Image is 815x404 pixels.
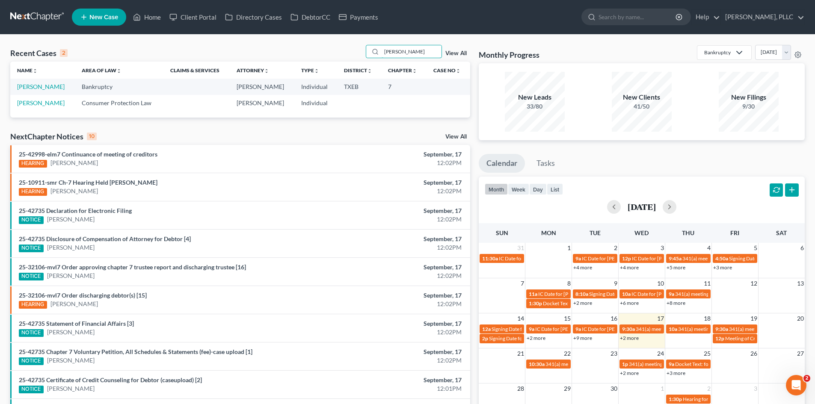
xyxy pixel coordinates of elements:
span: 12a [482,326,491,332]
span: Signing Date for [PERSON_NAME] [729,255,806,262]
div: Recent Cases [10,48,68,58]
h3: Monthly Progress [479,50,539,60]
a: Calendar [479,154,525,173]
div: 12:02PM [320,328,462,336]
a: [PERSON_NAME] [50,187,98,195]
div: September, 17 [320,150,462,159]
h2: [DATE] [628,202,656,211]
a: [PERSON_NAME] [47,328,95,336]
a: +2 more [620,335,639,341]
span: Fri [730,229,739,236]
a: Case Nounfold_more [433,67,461,74]
td: Individual [294,79,337,94]
span: 9a [575,255,581,262]
span: 26 [750,348,758,359]
span: 9:30a [622,326,635,332]
span: Sat [776,229,787,236]
span: 23 [610,348,618,359]
div: New Clients [612,92,672,102]
span: 11:30a [482,255,498,262]
div: September, 17 [320,206,462,215]
td: [PERSON_NAME] [230,95,294,111]
a: 25-42735 Disclosure of Compensation of Attorney for Debtor [4] [19,235,191,242]
span: 341(a) meeting for [PERSON_NAME] [636,326,718,332]
span: 19 [750,313,758,324]
a: 25-32106-mvl7 Order discharging debtor(s) [15] [19,292,147,299]
span: 12p [715,335,724,342]
span: 29 [563,383,572,394]
div: New Leads [505,92,565,102]
a: View All [445,134,467,140]
i: unfold_more [456,68,461,74]
a: +4 more [573,264,592,271]
div: HEARING [19,160,47,168]
span: 2p [482,335,488,342]
iframe: Intercom live chat [786,375,806,395]
span: 341(a) meeting for [629,361,670,367]
span: Wed [634,229,649,236]
div: 12:02PM [320,187,462,195]
span: 341(a) meeting for [PERSON_NAME] & [PERSON_NAME] [545,361,673,367]
i: unfold_more [116,68,122,74]
td: Individual [294,95,337,111]
span: Signing Date for [PERSON_NAME] & [PERSON_NAME] [492,326,613,332]
div: NOTICE [19,245,44,252]
span: 6 [800,243,805,253]
span: 7 [520,278,525,289]
td: Bankruptcy [75,79,163,94]
div: 12:02PM [320,159,462,167]
span: Tue [590,229,601,236]
span: 10a [622,291,631,297]
a: +5 more [667,264,685,271]
i: unfold_more [314,68,319,74]
a: +2 more [573,300,592,306]
span: Hearing for [683,396,708,402]
a: [PERSON_NAME] [50,300,98,308]
span: 2 [706,383,711,394]
div: September, 17 [320,291,462,300]
div: HEARING [19,188,47,196]
span: 1:30p [529,300,542,307]
div: NOTICE [19,329,44,337]
i: unfold_more [412,68,417,74]
span: 9a [669,291,674,297]
span: 17 [656,313,665,324]
a: 25-10911-smr Ch-7 Hearing Held [PERSON_NAME] [19,179,157,186]
a: +2 more [527,335,545,341]
span: Signing Date for [PERSON_NAME] [589,291,666,297]
div: NOTICE [19,357,44,365]
a: Chapterunfold_more [388,67,417,74]
span: 14 [516,313,525,324]
span: IC Date for [PERSON_NAME] [631,291,697,297]
a: Districtunfold_more [344,67,372,74]
a: Nameunfold_more [17,67,38,74]
td: TXEB [337,79,382,94]
a: 25-42998-elm7 Continuance of meeting of creditors [19,150,157,158]
a: Home [129,9,165,25]
a: [PERSON_NAME] [17,99,65,106]
span: 10:30a [529,361,545,367]
a: Tasks [529,154,563,173]
span: 9a [669,361,674,367]
a: [PERSON_NAME] [47,215,95,224]
span: 4:50a [715,255,728,262]
span: 21 [516,348,525,359]
a: [PERSON_NAME] [47,384,95,393]
span: 4 [706,243,711,253]
a: +4 more [620,264,639,271]
span: 10a [669,326,677,332]
span: 9:30a [715,326,728,332]
span: 18 [703,313,711,324]
span: 5 [753,243,758,253]
i: unfold_more [33,68,38,74]
span: 9a [529,326,534,332]
span: 24 [656,348,665,359]
span: 10 [656,278,665,289]
a: +6 more [620,300,639,306]
td: 7 [381,79,427,94]
div: September, 17 [320,178,462,187]
span: Sun [496,229,508,236]
input: Search by name... [599,9,677,25]
span: 12p [622,255,631,262]
a: 25-42735 Certificate of Credit Counseling for Debtor (caseupload) [2] [19,376,202,383]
